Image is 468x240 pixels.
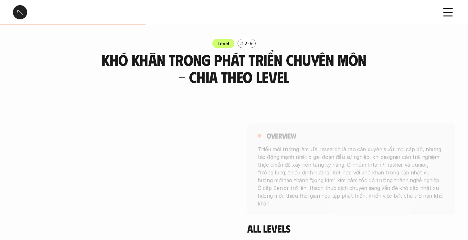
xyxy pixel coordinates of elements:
p: Thiếu môi trường làm UX research là rào cản xuyên suốt mọi cấp độ, nhưng tác động mạnh nhất ở gia... [258,145,445,207]
h5: overview [267,131,296,140]
h6: # [240,41,243,46]
p: 2-9 [244,40,252,47]
h4: All levels [247,222,455,235]
h3: Khó khăn trong phát triển chuyên môn - Chia theo level [97,51,371,86]
p: Level [218,40,229,47]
